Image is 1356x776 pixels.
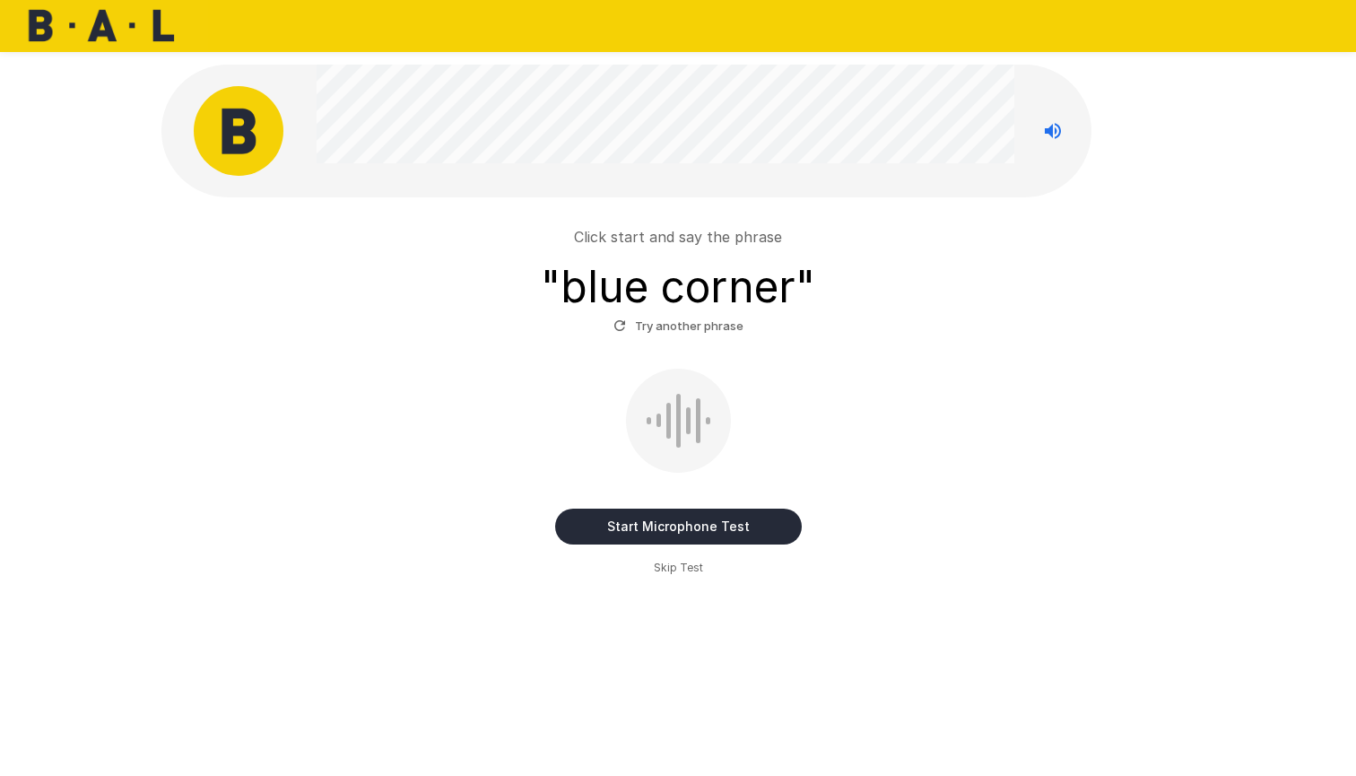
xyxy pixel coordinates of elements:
[1035,113,1071,149] button: Stop reading questions aloud
[574,226,782,248] p: Click start and say the phrase
[654,559,703,577] span: Skip Test
[609,312,748,340] button: Try another phrase
[541,262,815,312] h3: " blue corner "
[555,509,802,545] button: Start Microphone Test
[194,86,283,176] img: bal_avatar.png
